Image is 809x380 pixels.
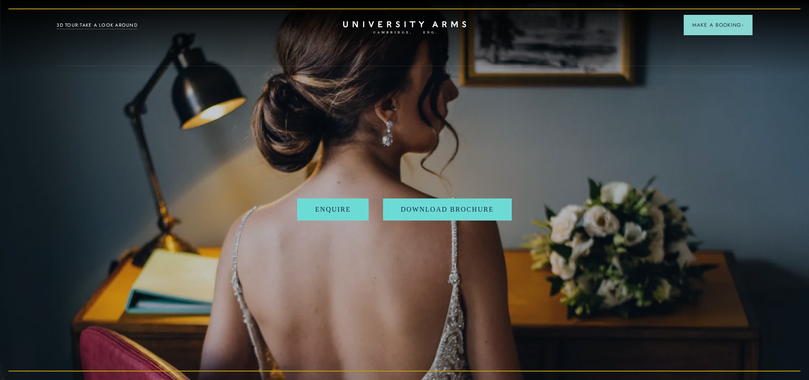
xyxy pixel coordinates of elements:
[684,15,753,35] button: Make a BookingArrow icon
[692,21,744,29] span: Make a Booking
[343,21,466,34] a: Home
[297,198,369,221] a: Enquire
[56,22,138,29] a: 3D TOUR:TAKE A LOOK AROUND
[383,198,512,221] a: Download Brochure
[741,24,744,27] img: Arrow icon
